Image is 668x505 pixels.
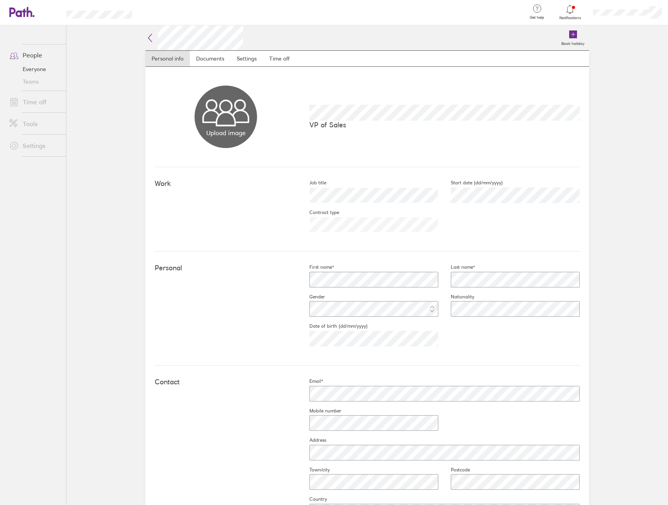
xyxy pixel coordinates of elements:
a: Tools [3,116,66,132]
label: Last name* [438,264,475,270]
a: Everyone [3,63,66,75]
label: Postcode [438,467,470,473]
h4: Work [155,180,297,188]
a: Settings [230,51,263,66]
label: Nationality [438,294,474,300]
span: Notifications [557,16,583,20]
a: Documents [190,51,230,66]
label: Town/city [297,467,330,473]
h4: Personal [155,264,297,272]
label: Mobile number [297,408,341,414]
a: Book holiday [557,25,589,50]
label: First name* [297,264,334,270]
a: Notifications [557,4,583,20]
label: Country [297,496,327,502]
p: VP of Sales [309,121,580,129]
a: Time off [3,94,66,110]
h4: Contact [155,378,297,386]
a: Teams [3,75,66,88]
a: Time off [263,51,296,66]
label: Address [297,437,326,443]
a: Personal info [145,51,190,66]
label: Contract type [297,209,339,216]
a: People [3,47,66,63]
span: Get help [524,15,550,20]
label: Gender [297,294,325,300]
label: Job title [297,180,326,186]
label: Date of birth (dd/mm/yyyy) [297,323,368,329]
label: Book holiday [557,39,589,46]
a: Settings [3,138,66,153]
label: Start date (dd/mm/yyyy) [438,180,503,186]
label: Email* [297,378,323,384]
